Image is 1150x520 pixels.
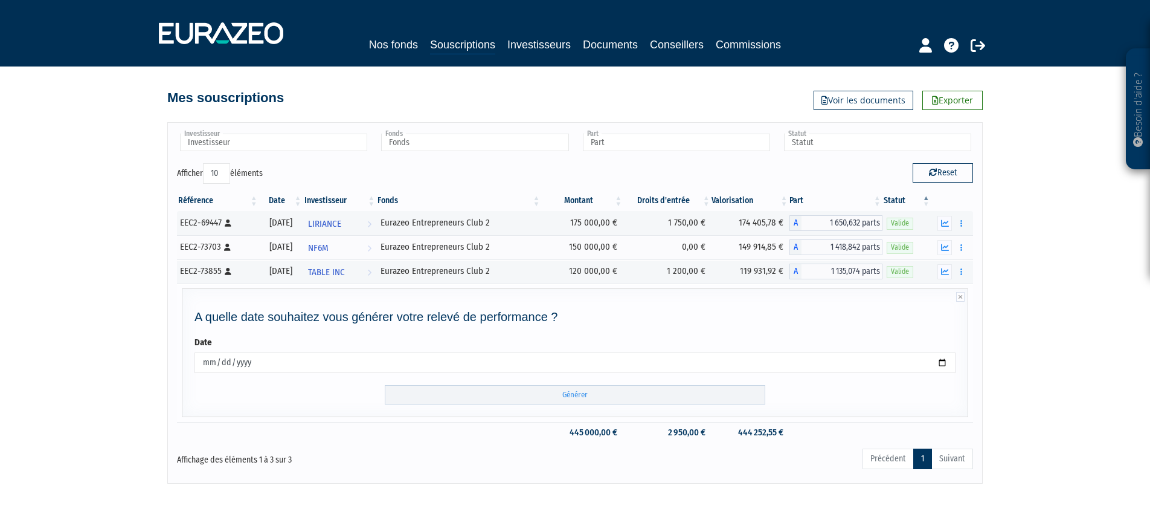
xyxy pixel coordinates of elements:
[789,264,801,279] span: A
[430,36,495,55] a: Souscriptions
[789,215,801,231] span: A
[507,36,571,53] a: Investisseurs
[194,310,956,323] h4: A quelle date souhaitez vous générer votre relevé de performance ?
[623,190,712,211] th: Droits d'entrée: activer pour trier la colonne par ordre croissant
[203,163,230,184] select: Afficheréléments
[303,211,377,235] a: LIRIANCE
[650,36,704,53] a: Conseillers
[303,259,377,284] a: TABLE INC
[623,422,712,443] td: 2 950,00 €
[789,190,882,211] th: Part: activer pour trier la colonne par ordre croissant
[882,190,931,211] th: Statut : activer pour trier la colonne par ordre d&eacute;croissant
[913,163,973,183] button: Reset
[303,190,377,211] th: Investisseur: activer pour trier la colonne par ordre croissant
[225,219,231,227] i: [Français] Personne physique
[308,237,329,259] span: NF6M
[623,259,712,284] td: 1 200,00 €
[367,261,371,284] i: Voir l'investisseur
[180,241,255,253] div: EEC2-73703
[541,259,623,284] td: 120 000,00 €
[303,235,377,259] a: NF6M
[789,239,882,255] div: A - Eurazeo Entrepreneurs Club 2
[814,91,913,110] a: Voir les documents
[180,265,255,278] div: EEC2-73855
[381,216,537,229] div: Eurazeo Entrepreneurs Club 2
[541,211,623,235] td: 175 000,00 €
[263,216,299,229] div: [DATE]
[583,36,638,53] a: Documents
[789,264,882,279] div: A - Eurazeo Entrepreneurs Club 2
[224,244,231,251] i: [Français] Personne physique
[177,190,259,211] th: Référence : activer pour trier la colonne par ordre croissant
[887,218,913,229] span: Valide
[712,211,789,235] td: 174 405,78 €
[308,261,345,284] span: TABLE INC
[381,265,537,278] div: Eurazeo Entrepreneurs Club 2
[716,36,781,53] a: Commissions
[712,259,789,284] td: 119 931,92 €
[913,449,932,469] a: 1
[801,264,882,279] span: 1 135,074 parts
[367,237,371,259] i: Voir l'investisseur
[801,239,882,255] span: 1 418,842 parts
[376,190,541,211] th: Fonds: activer pour trier la colonne par ordre croissant
[887,266,913,278] span: Valide
[159,22,283,44] img: 1732889491-logotype_eurazeo_blanc_rvb.png
[194,336,212,349] label: Date
[385,385,765,405] input: Générer
[623,211,712,235] td: 1 750,00 €
[887,242,913,253] span: Valide
[801,215,882,231] span: 1 650,632 parts
[922,91,983,110] a: Exporter
[541,235,623,259] td: 150 000,00 €
[789,215,882,231] div: A - Eurazeo Entrepreneurs Club 2
[263,241,299,253] div: [DATE]
[541,422,623,443] td: 445 000,00 €
[180,216,255,229] div: EEC2-69447
[1131,55,1145,164] p: Besoin d'aide ?
[259,190,303,211] th: Date: activer pour trier la colonne par ordre croissant
[308,213,341,235] span: LIRIANCE
[369,36,418,53] a: Nos fonds
[225,268,231,275] i: [Français] Personne physique
[263,265,299,278] div: [DATE]
[381,241,537,253] div: Eurazeo Entrepreneurs Club 2
[712,235,789,259] td: 149 914,85 €
[167,91,284,105] h4: Mes souscriptions
[712,422,789,443] td: 444 252,55 €
[541,190,623,211] th: Montant: activer pour trier la colonne par ordre croissant
[177,447,498,467] div: Affichage des éléments 1 à 3 sur 3
[789,239,801,255] span: A
[367,213,371,235] i: Voir l'investisseur
[623,235,712,259] td: 0,00 €
[177,163,263,184] label: Afficher éléments
[712,190,789,211] th: Valorisation: activer pour trier la colonne par ordre croissant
